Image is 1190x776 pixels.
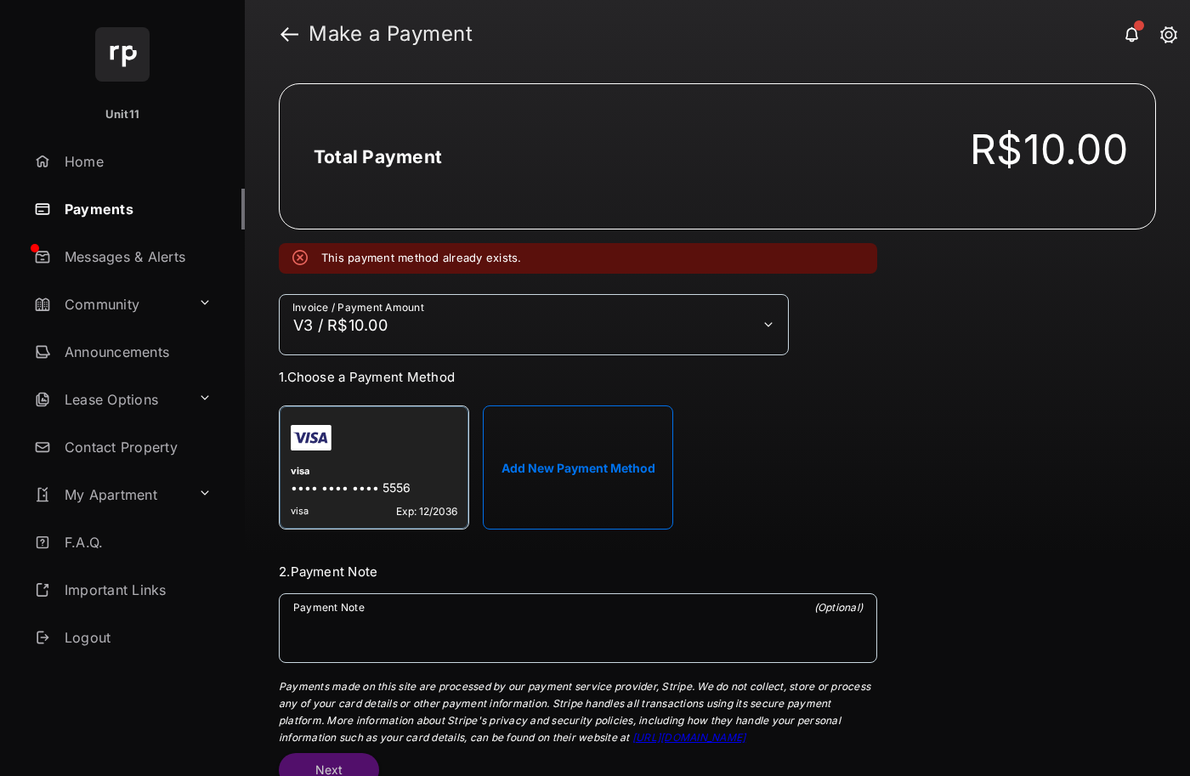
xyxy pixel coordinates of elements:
h2: Total Payment [314,146,442,167]
a: F.A.Q. [27,522,245,563]
a: Logout [27,617,245,658]
button: Add New Payment Method [483,405,673,530]
div: •••• •••• •••• 5556 [291,480,457,498]
a: Payments [27,189,245,229]
p: Unit11 [105,106,140,123]
a: Announcements [27,331,245,372]
a: Home [27,141,245,182]
span: Exp: 12/2036 [396,505,457,518]
a: Contact Property [27,427,245,467]
a: Important Links [27,569,218,610]
div: R$10.00 [970,125,1128,174]
h3: 1. Choose a Payment Method [279,369,877,385]
a: My Apartment [27,474,191,515]
h3: 2. Payment Note [279,564,877,580]
a: Lease Options [27,379,191,420]
div: visa [291,465,457,480]
div: visa•••• •••• •••• 5556visaExp: 12/2036 [279,405,469,530]
strong: Make a Payment [309,24,473,44]
a: [URL][DOMAIN_NAME] [632,731,745,744]
span: Payments made on this site are processed by our payment service provider, Stripe. We do not colle... [279,680,870,744]
img: svg+xml;base64,PHN2ZyB4bWxucz0iaHR0cDovL3d3dy53My5vcmcvMjAwMC9zdmciIHdpZHRoPSI2NCIgaGVpZ2h0PSI2NC... [95,27,150,82]
a: Messages & Alerts [27,236,245,277]
span: visa [291,505,309,518]
a: Community [27,284,191,325]
em: This payment method already exists. [321,250,522,267]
